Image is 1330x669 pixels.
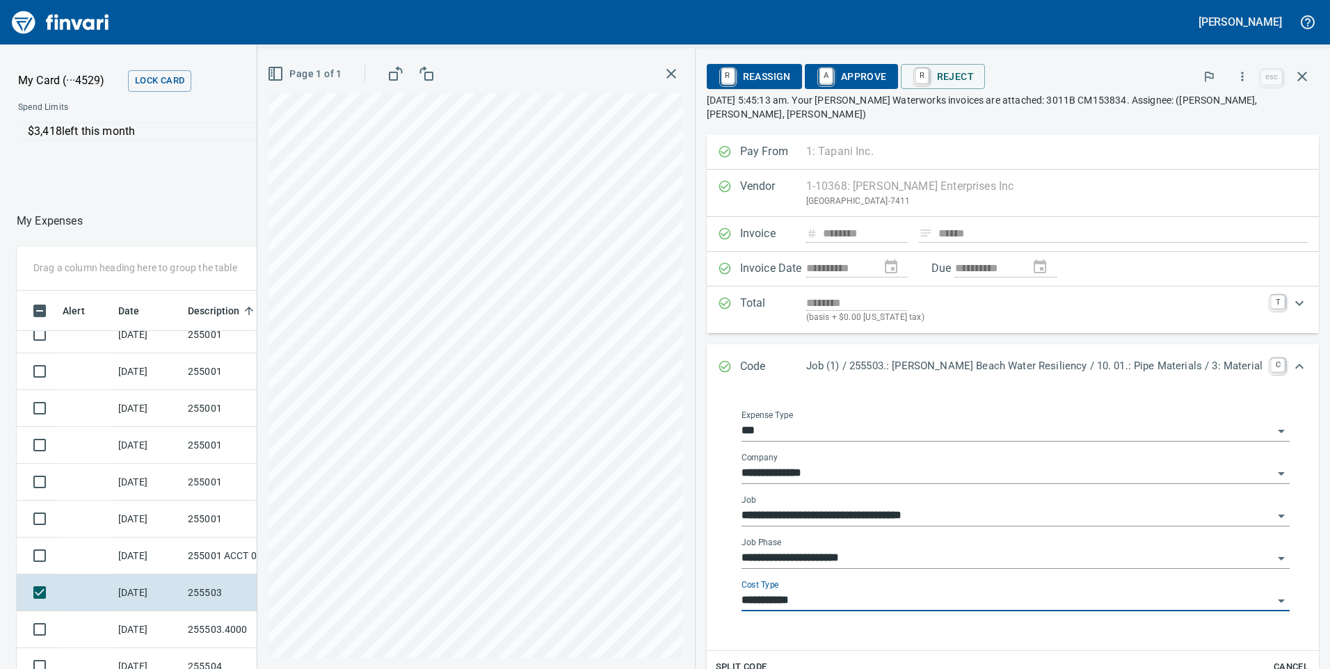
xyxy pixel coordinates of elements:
td: [DATE] [113,538,182,574]
td: [DATE] [113,574,182,611]
td: [DATE] [113,611,182,648]
p: My Expenses [17,213,83,229]
span: Alert [63,303,85,319]
a: R [721,68,735,83]
button: More [1227,61,1258,92]
button: Page 1 of 1 [264,61,347,87]
span: Date [118,303,140,319]
button: Lock Card [128,70,191,92]
button: Open [1272,421,1291,441]
td: 255001 [182,464,307,501]
span: Page 1 of 1 [270,65,342,83]
p: $3,418 left this month [28,123,464,140]
button: Flag [1194,61,1224,92]
button: [PERSON_NAME] [1195,11,1285,33]
span: Reject [912,65,974,88]
nav: breadcrumb [17,213,83,229]
span: Alert [63,303,103,319]
span: Spend Limits [18,101,269,115]
p: [DATE] 5:45:13 am. Your [PERSON_NAME] Waterworks invoices are attached: 3011B CM153834. Assignee:... [707,93,1319,121]
img: Finvari [8,6,113,39]
td: [DATE] [113,316,182,353]
td: 255503.4000 [182,611,307,648]
td: 255001 [182,353,307,390]
label: Expense Type [742,411,793,419]
span: Reassign [718,65,791,88]
td: 255001 [182,427,307,464]
label: Job [742,496,756,504]
label: Job Phase [742,538,781,547]
p: Online allowed [7,140,473,154]
a: A [819,68,833,83]
a: T [1271,295,1285,309]
p: Drag a column heading here to group the table [33,261,237,275]
td: 255001 [182,501,307,538]
p: (basis + $0.00 [US_STATE] tax) [806,311,1263,325]
div: Expand [707,344,1319,390]
a: C [1271,358,1285,372]
button: RReassign [707,64,802,89]
p: Job (1) / 255503.: [PERSON_NAME] Beach Water Resiliency / 10. 01.: Pipe Materials / 3: Material [806,358,1263,374]
td: 255001 [182,390,307,427]
td: [DATE] [113,390,182,427]
span: Approve [816,65,887,88]
h5: [PERSON_NAME] [1199,15,1282,29]
span: Description [188,303,240,319]
div: Expand [707,287,1319,333]
span: Description [188,303,258,319]
span: Close invoice [1258,60,1319,93]
button: Open [1272,506,1291,526]
p: Total [740,295,806,325]
button: Open [1272,464,1291,483]
a: esc [1261,70,1282,85]
td: 255001 [182,316,307,353]
td: [DATE] [113,464,182,501]
label: Cost Type [742,581,779,589]
td: [DATE] [113,501,182,538]
p: My Card (···4529) [18,72,122,89]
td: 255503 [182,574,307,611]
td: [DATE] [113,353,182,390]
span: Lock Card [135,73,184,89]
button: AApprove [805,64,898,89]
button: Open [1272,549,1291,568]
p: Code [740,358,806,376]
td: [DATE] [113,427,182,464]
span: Date [118,303,158,319]
label: Company [742,453,778,462]
button: Open [1272,591,1291,611]
a: R [915,68,929,83]
td: 255001 ACCT 02097215 [182,538,307,574]
button: RReject [901,64,985,89]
